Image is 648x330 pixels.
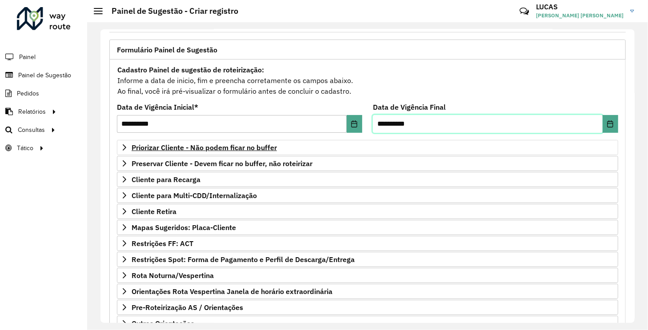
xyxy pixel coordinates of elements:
span: Relatórios [18,107,46,116]
span: Preservar Cliente - Devem ficar no buffer, não roteirizar [132,160,312,167]
a: Cliente para Recarga [117,172,618,187]
span: Cliente Retira [132,208,176,215]
button: Choose Date [347,115,362,133]
strong: Cadastro Painel de sugestão de roteirização: [117,65,264,74]
a: Pre-Roteirização AS / Orientações [117,300,618,315]
span: Painel [19,52,36,62]
span: Outras Orientações [132,320,194,327]
span: Pedidos [17,89,39,98]
label: Data de Vigência Inicial [117,102,198,112]
a: Cliente Retira [117,204,618,219]
span: Pre-Roteirização AS / Orientações [132,304,243,311]
span: Priorizar Cliente - Não podem ficar no buffer [132,144,277,151]
a: Mapas Sugeridos: Placa-Cliente [117,220,618,235]
span: Tático [17,143,33,153]
h2: Painel de Sugestão - Criar registro [103,6,238,16]
span: Cliente para Multi-CDD/Internalização [132,192,257,199]
a: Contato Rápido [515,2,534,21]
label: Data de Vigência Final [373,102,446,112]
a: Restrições FF: ACT [117,236,618,251]
span: Restrições Spot: Forma de Pagamento e Perfil de Descarga/Entrega [132,256,355,263]
div: Informe a data de inicio, fim e preencha corretamente os campos abaixo. Ao final, você irá pré-vi... [117,64,618,97]
span: Painel de Sugestão [18,71,71,80]
button: Choose Date [603,115,618,133]
span: [PERSON_NAME] [PERSON_NAME] [536,12,624,20]
span: Consultas [18,125,45,135]
a: Preservar Cliente - Devem ficar no buffer, não roteirizar [117,156,618,171]
a: Priorizar Cliente - Não podem ficar no buffer [117,140,618,155]
span: Restrições FF: ACT [132,240,193,247]
a: Cliente para Multi-CDD/Internalização [117,188,618,203]
h3: LUCAS [536,3,624,11]
span: Mapas Sugeridos: Placa-Cliente [132,224,236,231]
a: Rota Noturna/Vespertina [117,268,618,283]
span: Orientações Rota Vespertina Janela de horário extraordinária [132,288,332,295]
a: Restrições Spot: Forma de Pagamento e Perfil de Descarga/Entrega [117,252,618,267]
span: Formulário Painel de Sugestão [117,46,217,53]
span: Cliente para Recarga [132,176,200,183]
span: Rota Noturna/Vespertina [132,272,214,279]
a: Orientações Rota Vespertina Janela de horário extraordinária [117,284,618,299]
